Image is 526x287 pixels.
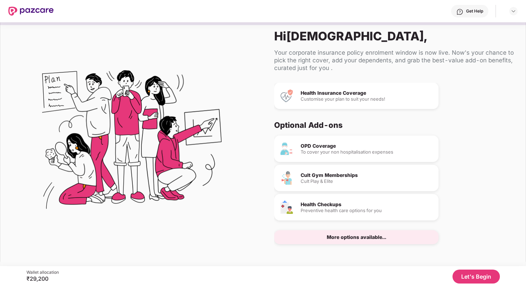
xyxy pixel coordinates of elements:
[301,97,433,101] div: Customise your plan to suit your needs!
[280,171,294,185] img: Cult Gym Memberships
[301,202,433,207] div: Health Checkups
[301,179,433,184] div: Cult Play & Elite
[274,29,515,43] div: Hi [DEMOGRAPHIC_DATA] ,
[8,7,54,16] img: New Pazcare Logo
[301,150,433,154] div: To cover your non hospitalisation expenses
[274,120,509,130] div: Optional Add-ons
[466,8,483,14] div: Get Help
[26,275,59,282] div: ₹29,200
[301,173,433,178] div: Cult Gym Memberships
[280,142,294,156] img: OPD Coverage
[452,270,500,284] button: Let's Begin
[301,208,433,213] div: Preventive health care options for you
[327,235,386,240] div: More options available...
[274,49,515,72] div: Your corporate insurance policy enrolment window is now live. Now's your chance to pick the right...
[301,143,433,148] div: OPD Coverage
[456,8,463,15] img: svg+xml;base64,PHN2ZyBpZD0iSGVscC0zMngzMiIgeG1sbnM9Imh0dHA6Ly93d3cudzMub3JnLzIwMDAvc3ZnIiB3aWR0aD...
[511,8,516,14] img: svg+xml;base64,PHN2ZyBpZD0iRHJvcGRvd24tMzJ4MzIiIHhtbG5zPSJodHRwOi8vd3d3LnczLm9yZy8yMDAwL3N2ZyIgd2...
[280,89,294,103] img: Health Insurance Coverage
[42,52,222,232] img: Flex Benefits Illustration
[26,270,59,275] div: Wallet allocation
[280,200,294,214] img: Health Checkups
[301,91,433,95] div: Health Insurance Coverage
